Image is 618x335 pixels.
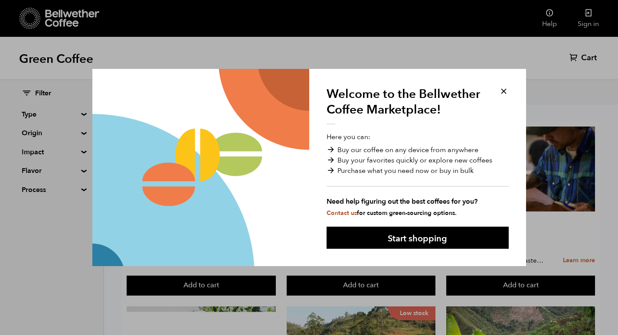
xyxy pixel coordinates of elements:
[327,155,509,166] li: Buy your favorites quickly or explore new coffees
[327,86,487,124] h1: Welcome to the Bellwether Coffee Marketplace!
[327,166,509,176] li: Purchase what you need now or buy in bulk
[327,145,509,155] li: Buy our coffee on any device from anywhere
[327,209,357,217] a: Contact us
[327,209,457,217] small: for custom green-sourcing options.
[327,196,509,207] strong: Need help figuring out the best coffees for you?
[327,227,509,249] button: Start shopping
[327,132,509,218] p: Here you can:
